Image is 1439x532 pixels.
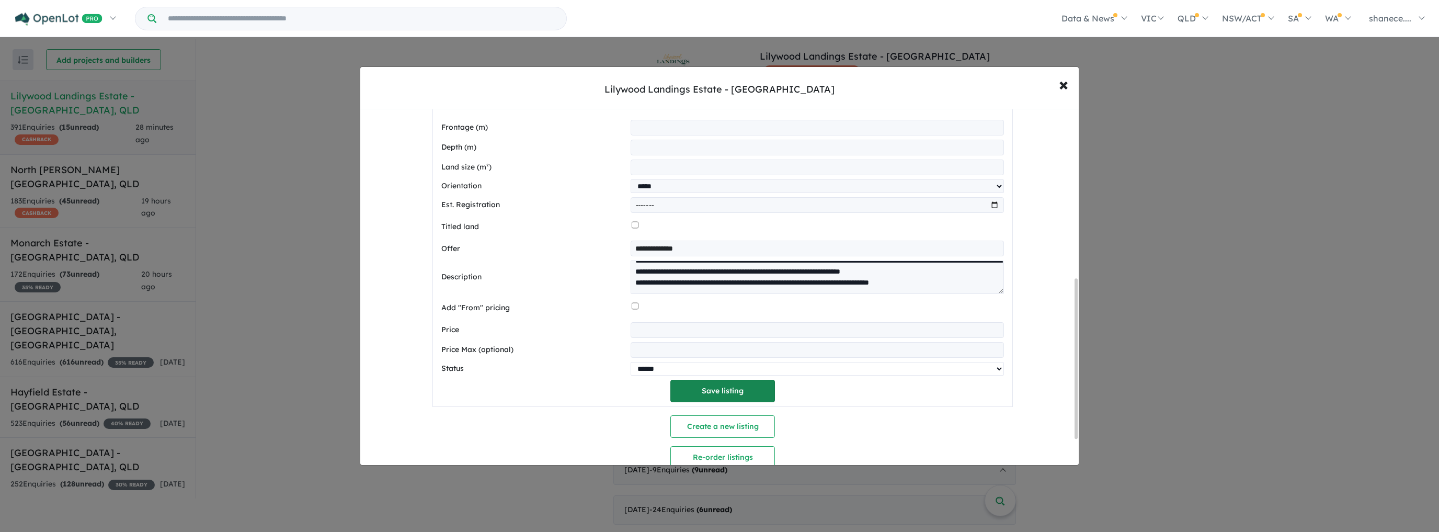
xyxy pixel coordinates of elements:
label: Description [441,271,626,284]
span: × [1059,73,1068,95]
button: Save listing [670,380,775,402]
label: Status [441,363,626,375]
label: Frontage (m) [441,121,626,134]
label: Depth (m) [441,141,626,154]
label: Est. Registration [441,199,626,211]
label: Titled land [441,221,627,233]
label: Orientation [441,180,626,193]
span: shanece.... [1369,13,1411,24]
label: Offer [441,243,626,255]
input: Try estate name, suburb, builder or developer [158,7,564,30]
label: Land size (m²) [441,161,626,174]
label: Add "From" pricing [441,302,627,314]
label: Price Max (optional) [441,344,626,356]
button: Create a new listing [670,415,775,438]
button: Re-order listings [670,446,775,469]
div: Lilywood Landings Estate - [GEOGRAPHIC_DATA] [604,83,835,96]
img: Openlot PRO Logo White [15,13,102,26]
label: Price [441,324,626,336]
